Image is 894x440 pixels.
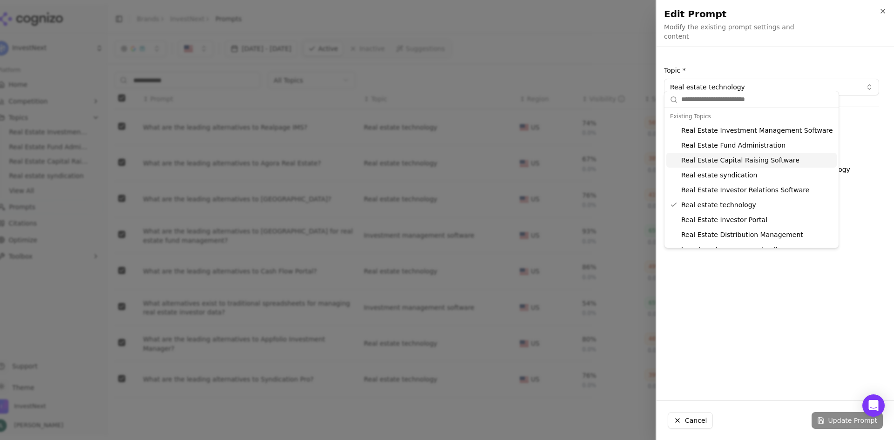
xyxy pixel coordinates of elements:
label: Topic * [664,66,879,75]
div: Real Estate Fund Administration [666,138,837,153]
div: Existing Topics [666,110,837,123]
div: Real Estate Investor Relations Software [666,183,837,197]
div: Real estate syndication [666,168,837,183]
button: Real estate technology [664,79,879,95]
div: Real estate technology [666,197,837,212]
p: Modify the existing prompt settings and content [664,22,814,41]
h2: Edit Prompt [664,7,887,20]
button: Cancel [668,412,713,429]
div: Real Estate Investment Management Software [666,123,837,138]
div: Real Estate Capital Raising Software [666,153,837,168]
div: Suggestions [664,108,839,248]
div: Investment management software [666,242,837,257]
div: Real Estate Distribution Management [666,227,837,242]
div: Real Estate Investor Portal [666,212,837,227]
